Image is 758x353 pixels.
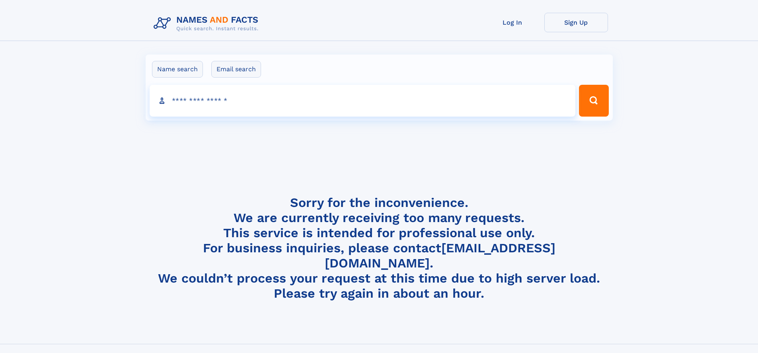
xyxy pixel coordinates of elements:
[150,85,576,117] input: search input
[150,13,265,34] img: Logo Names and Facts
[481,13,544,32] a: Log In
[579,85,608,117] button: Search Button
[152,61,203,78] label: Name search
[211,61,261,78] label: Email search
[544,13,608,32] a: Sign Up
[150,195,608,301] h4: Sorry for the inconvenience. We are currently receiving too many requests. This service is intend...
[325,240,555,271] a: [EMAIL_ADDRESS][DOMAIN_NAME]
